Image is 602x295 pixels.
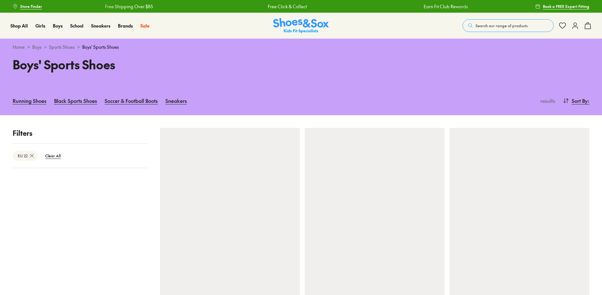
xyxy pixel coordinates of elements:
a: School [70,22,83,29]
a: Free Click & Collect [268,3,307,10]
a: Shoes & Sox [273,18,329,34]
span: Boys' Sports Shoes [82,44,119,50]
a: Book a FREE Expert Fitting [535,1,589,12]
a: Earn Fit Club Rewards [424,3,468,10]
a: Boys [53,22,63,29]
img: SNS_Logo_Responsive.svg [273,18,329,34]
a: Sneakers [165,94,187,108]
h1: Boys' Sports Shoes [13,55,293,73]
a: Store Finder [13,1,42,12]
div: > > > [13,44,589,50]
a: Home [13,44,25,50]
a: Sports Shoes [49,44,75,50]
span: : [588,97,589,104]
a: Girls [35,22,45,29]
a: Free Shipping Over $85 [105,3,153,10]
a: Brands [118,22,133,29]
span: Sort By [572,97,588,104]
button: Sort By: [563,94,589,108]
btn: Clear All [40,150,66,161]
button: Search our range of products [463,19,554,32]
span: Search our range of products [476,23,528,28]
a: Black Sports Shoes [54,94,97,108]
btn: EU 22 [13,151,38,161]
p: results [538,97,555,104]
a: Shop All [10,22,28,29]
a: Sale [140,22,150,29]
a: Running Shoes [13,94,46,108]
a: Sneakers [91,22,110,29]
span: Book a FREE Expert Fitting [543,3,589,9]
a: Soccer & Football Boots [105,94,158,108]
p: Filters [13,128,147,138]
a: Boys [32,44,41,50]
span: Store Finder [20,3,42,9]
